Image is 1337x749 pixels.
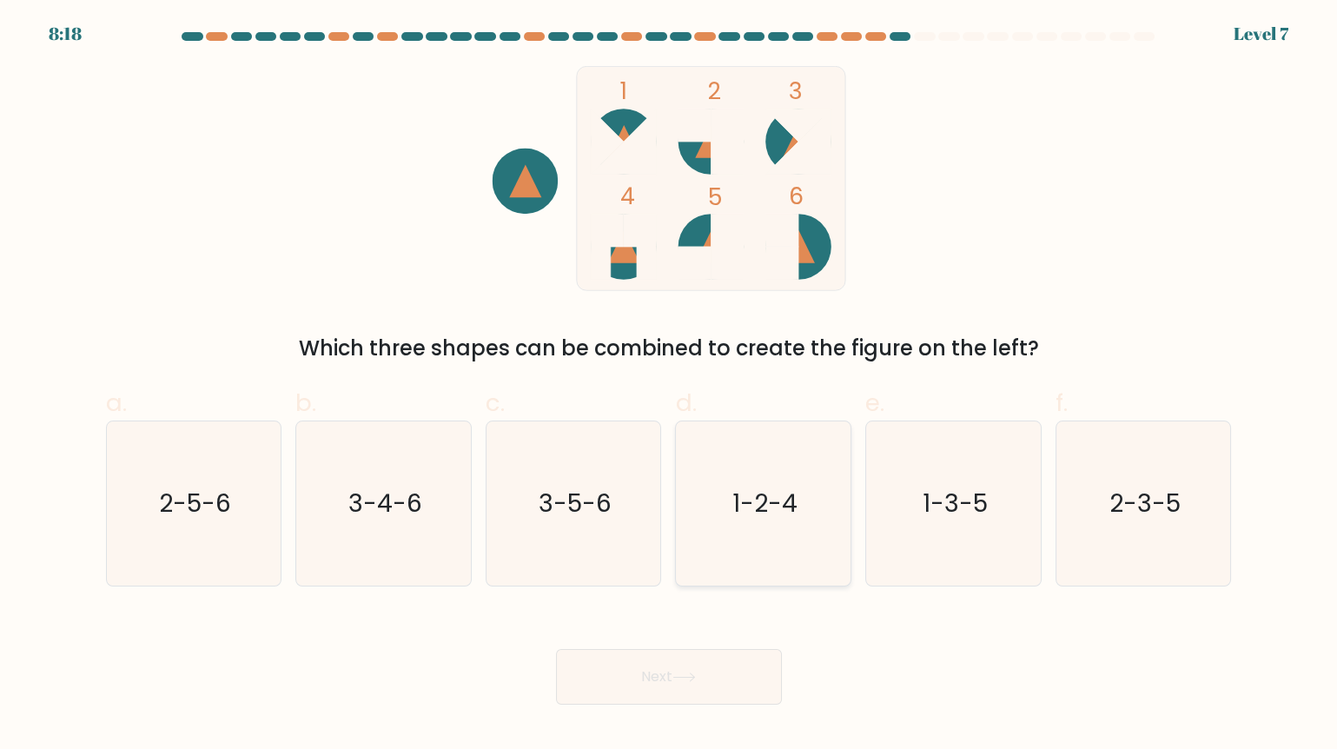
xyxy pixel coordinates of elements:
[732,486,798,520] text: 1-2-4
[539,486,612,520] text: 3-5-6
[675,386,696,420] span: d.
[1234,21,1288,47] div: Level 7
[620,180,635,212] tspan: 4
[707,181,722,213] tspan: 5
[865,386,884,420] span: e.
[106,386,127,420] span: a.
[707,75,720,107] tspan: 2
[159,486,231,520] text: 2-5-6
[556,649,782,705] button: Next
[348,486,422,520] text: 3-4-6
[923,486,988,520] text: 1-3-5
[1056,386,1068,420] span: f.
[1109,486,1181,520] text: 2-3-5
[295,386,316,420] span: b.
[620,75,627,107] tspan: 1
[788,180,803,212] tspan: 6
[116,333,1221,364] div: Which three shapes can be combined to create the figure on the left?
[49,21,82,47] div: 8:18
[486,386,505,420] span: c.
[788,75,802,107] tspan: 3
